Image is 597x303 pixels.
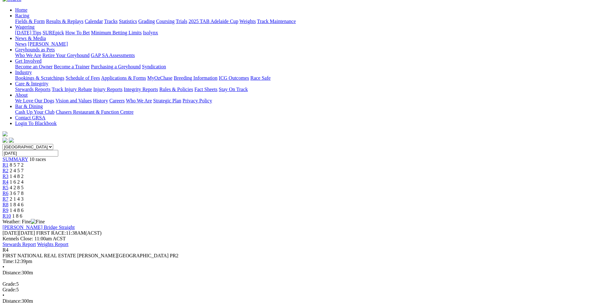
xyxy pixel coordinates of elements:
[3,179,8,185] a: R4
[28,41,68,47] a: [PERSON_NAME]
[15,13,29,18] a: Racing
[3,196,8,202] a: R7
[15,98,594,104] div: About
[15,58,42,64] a: Get Involved
[15,19,594,24] div: Racing
[3,264,4,270] span: •
[3,168,8,173] span: R2
[36,230,66,236] span: FIRST RACE:
[15,24,35,30] a: Wagering
[3,293,4,298] span: •
[3,259,14,264] span: Time:
[55,98,92,103] a: Vision and Values
[3,230,19,236] span: [DATE]
[15,98,54,103] a: We Love Our Dogs
[91,30,142,35] a: Minimum Betting Limits
[15,30,41,35] a: [DATE] Tips
[3,230,35,236] span: [DATE]
[3,191,8,196] a: R6
[15,41,594,47] div: News & Media
[91,53,135,58] a: GAP SA Assessments
[189,19,238,24] a: 2025 TAB Adelaide Cup
[3,131,8,136] img: logo-grsa-white.png
[15,87,50,92] a: Stewards Reports
[10,162,24,168] span: 8 5 7 2
[15,109,54,115] a: Cash Up Your Club
[15,7,27,13] a: Home
[3,287,594,293] div: 5
[10,185,24,190] span: 4 2 8 5
[3,270,594,276] div: 300m
[257,19,296,24] a: Track Maintenance
[15,53,41,58] a: Who We Are
[3,162,8,168] a: R1
[126,98,152,103] a: Who We Are
[3,287,16,292] span: Grade:
[15,64,53,69] a: Become an Owner
[56,109,133,115] a: Chasers Restaurant & Function Centre
[219,87,248,92] a: Stay On Track
[15,92,28,98] a: About
[3,157,28,162] a: SUMMARY
[124,87,158,92] a: Integrity Reports
[9,138,14,143] img: twitter.svg
[143,30,158,35] a: Isolynx
[3,150,58,157] input: Select date
[3,185,8,190] span: R5
[219,75,249,81] a: ICG Outcomes
[174,75,217,81] a: Breeding Information
[15,75,594,81] div: Industry
[52,87,92,92] a: Track Injury Rebate
[10,174,24,179] span: 1 4 8 2
[12,213,22,219] span: 1 8 6
[3,202,8,207] a: R8
[3,270,21,275] span: Distance:
[156,19,175,24] a: Coursing
[91,64,141,69] a: Purchasing a Greyhound
[119,19,137,24] a: Statistics
[3,174,8,179] a: R3
[3,253,594,259] div: FIRST NATIONAL REAL ESTATE [PERSON_NAME][GEOGRAPHIC_DATA] PR2
[93,87,122,92] a: Injury Reports
[138,19,155,24] a: Grading
[15,75,64,81] a: Bookings & Scratchings
[109,98,125,103] a: Careers
[142,64,166,69] a: Syndication
[15,30,594,36] div: Wagering
[36,230,102,236] span: 11:38AM(ACST)
[15,115,45,120] a: Contact GRSA
[37,242,69,247] a: Weights Report
[101,75,146,81] a: Applications & Forms
[15,87,594,92] div: Care & Integrity
[147,75,172,81] a: MyOzChase
[29,157,46,162] span: 10 races
[3,259,594,264] div: 12:39pm
[3,138,8,143] img: facebook.svg
[10,202,24,207] span: 1 8 4 6
[15,41,26,47] a: News
[10,168,24,173] span: 2 4 5 7
[10,179,24,185] span: 1 6 2 4
[15,64,594,70] div: Get Involved
[31,219,45,225] img: Fine
[3,281,16,287] span: Grade:
[3,208,8,213] a: R9
[10,208,24,213] span: 1 4 8 6
[194,87,217,92] a: Fact Sheets
[3,281,594,287] div: 5
[85,19,103,24] a: Calendar
[153,98,181,103] a: Strategic Plan
[176,19,187,24] a: Trials
[183,98,212,103] a: Privacy Policy
[239,19,256,24] a: Weights
[15,47,55,52] a: Greyhounds as Pets
[10,191,24,196] span: 3 6 7 8
[15,70,32,75] a: Industry
[65,75,100,81] a: Schedule of Fees
[159,87,193,92] a: Rules & Policies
